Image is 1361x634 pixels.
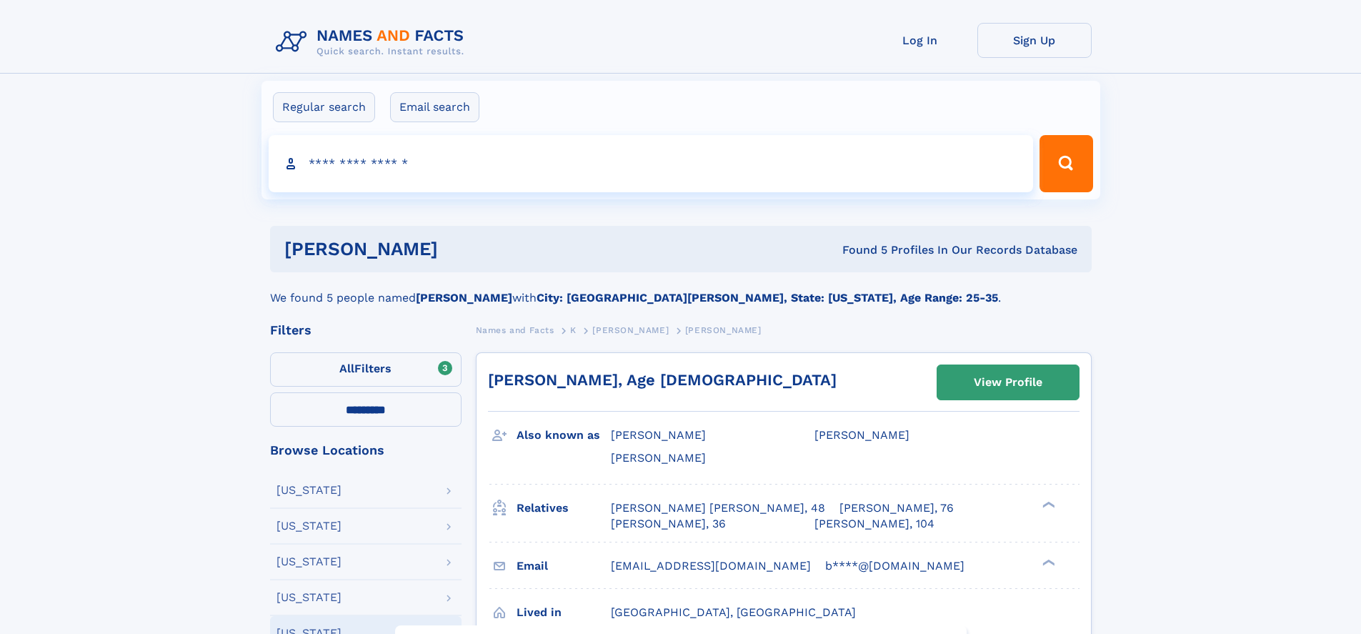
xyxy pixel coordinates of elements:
h3: Also known as [517,423,611,447]
span: [PERSON_NAME] [611,451,706,465]
div: [US_STATE] [276,556,342,568]
a: [PERSON_NAME], 76 [839,500,954,516]
h3: Relatives [517,496,611,520]
div: View Profile [974,366,1042,399]
span: K [570,325,577,335]
button: Search Button [1040,135,1092,192]
label: Regular search [273,92,375,122]
div: [US_STATE] [276,592,342,603]
div: [US_STATE] [276,520,342,532]
label: Filters [270,352,462,387]
a: [PERSON_NAME], 36 [611,516,726,532]
span: [PERSON_NAME] [814,428,909,442]
div: Filters [270,324,462,337]
a: [PERSON_NAME], 104 [814,516,934,532]
div: We found 5 people named with . [270,272,1092,307]
span: [EMAIL_ADDRESS][DOMAIN_NAME] [611,559,811,573]
b: City: [GEOGRAPHIC_DATA][PERSON_NAME], State: [US_STATE], Age Range: 25-35 [537,291,998,304]
div: Found 5 Profiles In Our Records Database [640,242,1077,258]
a: [PERSON_NAME] [PERSON_NAME], 48 [611,500,825,516]
span: [GEOGRAPHIC_DATA], [GEOGRAPHIC_DATA] [611,605,856,619]
a: K [570,321,577,339]
a: Sign Up [977,23,1092,58]
input: search input [269,135,1034,192]
h3: Lived in [517,600,611,625]
span: All [339,362,354,375]
h3: Email [517,554,611,578]
span: [PERSON_NAME] [592,325,669,335]
div: ❯ [1039,500,1056,509]
span: [PERSON_NAME] [685,325,762,335]
a: Names and Facts [476,321,554,339]
a: View Profile [937,365,1079,400]
img: Logo Names and Facts [270,23,476,61]
a: Log In [863,23,977,58]
a: [PERSON_NAME], Age [DEMOGRAPHIC_DATA] [488,371,837,389]
h1: [PERSON_NAME] [284,240,640,258]
label: Email search [390,92,479,122]
span: [PERSON_NAME] [611,428,706,442]
div: [US_STATE] [276,485,342,496]
b: [PERSON_NAME] [416,291,512,304]
a: [PERSON_NAME] [592,321,669,339]
div: ❯ [1039,558,1056,567]
div: Browse Locations [270,444,462,457]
